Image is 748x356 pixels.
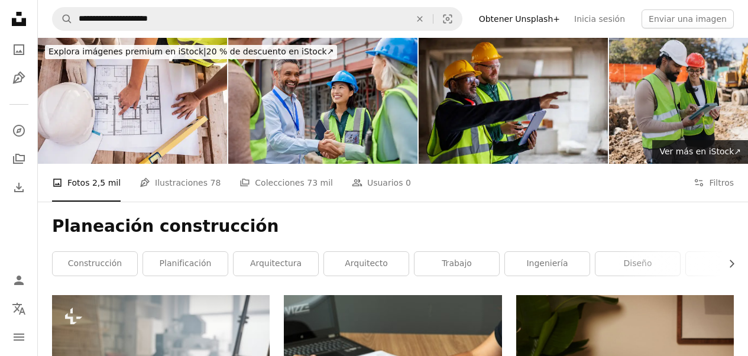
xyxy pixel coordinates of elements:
span: Explora imágenes premium en iStock | [48,47,206,56]
a: Historial de descargas [7,176,31,199]
h1: Planeación construcción [52,216,734,237]
button: Idioma [7,297,31,321]
a: planificación [143,252,228,276]
button: Búsqueda visual [433,8,462,30]
a: Ilustraciones 78 [140,164,221,202]
button: Enviar una imagen [642,9,734,28]
img: Arquitectos usando tableta digital y discutiendo en el sitio de construcción [419,38,608,164]
span: 78 [210,176,221,189]
span: Ver más en iStock ↗ [659,147,741,156]
button: Filtros [694,164,734,202]
a: Usuarios 0 [352,164,411,202]
span: 73 mil [307,176,333,189]
a: Inicia sesión [567,9,632,28]
a: Iniciar sesión / Registrarse [7,268,31,292]
a: Ver más en iStock↗ [652,140,748,164]
a: ingeniería [505,252,590,276]
img: Primer plano de un plano de los trabajadores de la construcción que analizan el sitio de construc... [38,38,227,164]
button: Borrar [407,8,433,30]
a: diseño [595,252,680,276]
button: Buscar en Unsplash [53,8,73,30]
a: arquitecto [324,252,409,276]
a: Fotos [7,38,31,62]
span: 20 % de descuento en iStock ↗ [48,47,333,56]
a: Colecciones [7,147,31,171]
button: Menú [7,325,31,349]
a: Explorar [7,119,31,143]
a: Ilustraciones [7,66,31,90]
img: Trabajador de la construcción estrechando la mano del capataz [228,38,417,164]
a: Explora imágenes premium en iStock|20 % de descuento en iStock↗ [38,38,344,66]
span: 0 [406,176,411,189]
form: Encuentra imágenes en todo el sitio [52,7,462,31]
a: Obtener Unsplash+ [472,9,567,28]
a: arquitectura [234,252,318,276]
button: desplazar lista a la derecha [721,252,734,276]
a: trabajo [415,252,499,276]
a: construcción [53,252,137,276]
a: Colecciones 73 mil [239,164,333,202]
